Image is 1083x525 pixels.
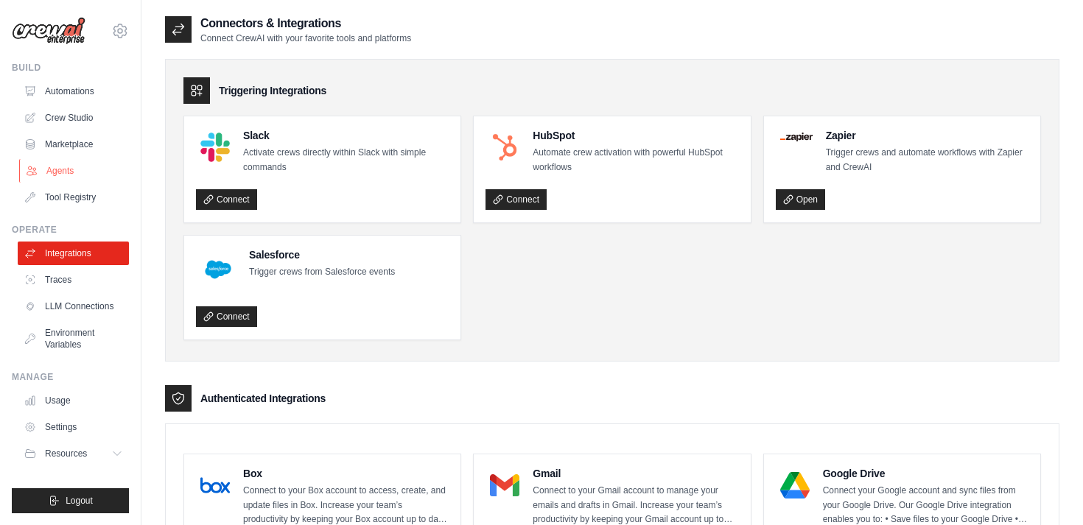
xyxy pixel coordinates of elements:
[243,128,449,143] h4: Slack
[823,466,1028,481] h4: Google Drive
[18,80,129,103] a: Automations
[486,189,547,210] a: Connect
[196,189,257,210] a: Connect
[200,133,230,162] img: Slack Logo
[490,133,519,162] img: HubSpot Logo
[249,265,395,280] p: Trigger crews from Salesforce events
[66,495,93,507] span: Logout
[12,62,129,74] div: Build
[18,321,129,356] a: Environment Variables
[780,471,810,500] img: Google Drive Logo
[219,83,326,98] h3: Triggering Integrations
[243,466,449,481] h4: Box
[45,448,87,459] span: Resources
[18,106,129,130] a: Crew Studio
[780,133,813,141] img: Zapier Logo
[776,189,825,210] a: Open
[249,247,395,262] h4: Salesforce
[12,488,129,513] button: Logout
[533,466,738,481] h4: Gmail
[18,295,129,318] a: LLM Connections
[200,471,230,500] img: Box Logo
[200,252,236,287] img: Salesforce Logo
[18,389,129,412] a: Usage
[533,128,738,143] h4: HubSpot
[200,32,411,44] p: Connect CrewAI with your favorite tools and platforms
[533,146,738,175] p: Automate crew activation with powerful HubSpot workflows
[826,146,1028,175] p: Trigger crews and automate workflows with Zapier and CrewAI
[196,306,257,327] a: Connect
[12,17,85,45] img: Logo
[243,146,449,175] p: Activate crews directly within Slack with simple commands
[18,186,129,209] a: Tool Registry
[18,268,129,292] a: Traces
[18,242,129,265] a: Integrations
[200,15,411,32] h2: Connectors & Integrations
[18,442,129,465] button: Resources
[490,471,519,500] img: Gmail Logo
[200,391,326,406] h3: Authenticated Integrations
[12,371,129,383] div: Manage
[18,415,129,439] a: Settings
[19,159,130,183] a: Agents
[12,224,129,236] div: Operate
[18,133,129,156] a: Marketplace
[826,128,1028,143] h4: Zapier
